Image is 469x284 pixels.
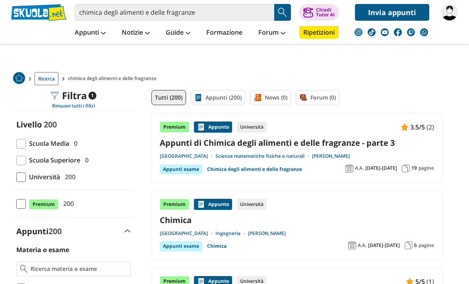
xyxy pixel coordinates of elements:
[197,200,205,208] img: Appunti contenuto
[274,4,291,21] button: Search Button
[62,172,76,182] span: 200
[355,4,429,21] a: Invia appunti
[381,28,389,36] img: youtube
[277,6,289,18] img: Cerca appunti, riassunti o versioni
[160,215,434,225] a: Chimica
[411,165,417,171] span: 19
[345,165,353,172] img: Anno accademico
[160,199,189,210] div: Premium
[365,165,397,171] span: [DATE]-[DATE]
[348,241,356,249] img: Anno accademico
[160,241,202,251] div: Appunti esame
[13,72,25,85] a: Home
[312,153,350,159] a: [PERSON_NAME]
[20,265,27,273] img: Ricerca materia o esame
[191,90,245,105] a: Appunti (200)
[197,123,205,131] img: Appunti contenuto
[44,119,57,130] span: 200
[414,242,417,249] span: 6
[237,121,267,133] div: Università
[207,241,227,251] a: Chimica
[73,26,108,40] a: Appunti
[160,230,215,237] a: [GEOGRAPHIC_DATA]
[355,165,364,171] span: A.A.
[26,138,69,149] span: Scuola Media
[405,241,413,249] img: Pagine
[160,153,215,159] a: [GEOGRAPHIC_DATA]
[194,94,202,102] img: Appunti filtro contenuto
[71,138,78,149] span: 0
[402,165,410,172] img: Pagine
[16,245,69,254] label: Materia o esame
[151,90,186,105] a: Tutti (200)
[16,119,42,130] label: Livello
[316,8,335,17] div: Chiedi Tutor AI
[48,226,62,237] span: 200
[204,26,244,40] a: Formazione
[394,28,402,36] img: facebook
[207,165,302,174] a: Chimica degli alimenti e delle fragranze
[407,28,415,36] img: twitch
[29,199,58,210] span: Premium
[164,26,192,40] a: Guide
[420,28,428,36] img: WhatsApp
[160,137,434,148] a: Appunti di Chimica degli alimenti e delle fragranze - parte 3
[419,165,434,171] span: pagine
[31,265,127,273] input: Ricerca materia o esame
[368,242,400,249] span: [DATE]-[DATE]
[75,4,274,21] input: Cerca appunti, riassunti o versioni
[194,121,232,133] div: Appunto
[401,123,409,131] img: Appunti contenuto
[35,72,58,85] a: Ricerca
[68,72,160,85] span: chimica degli alimenti e delle fragranze
[215,230,248,237] a: Ingegneria
[299,4,339,21] button: ChiediTutor AI
[51,90,97,101] div: Filtra
[368,28,376,36] img: tiktok
[410,122,425,132] span: 3.5/5
[124,229,131,233] img: Apri e chiudi sezione
[16,226,62,237] label: Appunti
[160,121,189,133] div: Premium
[355,28,362,36] img: instagram
[194,199,232,210] div: Appunto
[256,26,287,40] a: Forum
[26,155,80,165] span: Scuola Superiore
[237,199,267,210] div: Università
[13,103,134,109] div: Rimuovi tutti i filtri
[120,26,152,40] a: Notizie
[26,172,60,182] span: Università
[248,230,286,237] a: [PERSON_NAME]
[13,72,25,84] img: Home
[89,92,97,100] span: 1
[299,26,339,39] a: Ripetizioni
[358,242,366,249] span: A.A.
[419,242,434,249] span: pagine
[51,92,59,100] img: Filtra filtri mobile
[60,198,74,209] span: 200
[426,122,434,132] span: (2)
[441,4,458,21] img: beacapezzioli
[160,165,202,174] div: Appunti esame
[82,155,89,165] span: 0
[215,153,312,159] a: Scienze matematiche fisiche e naturali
